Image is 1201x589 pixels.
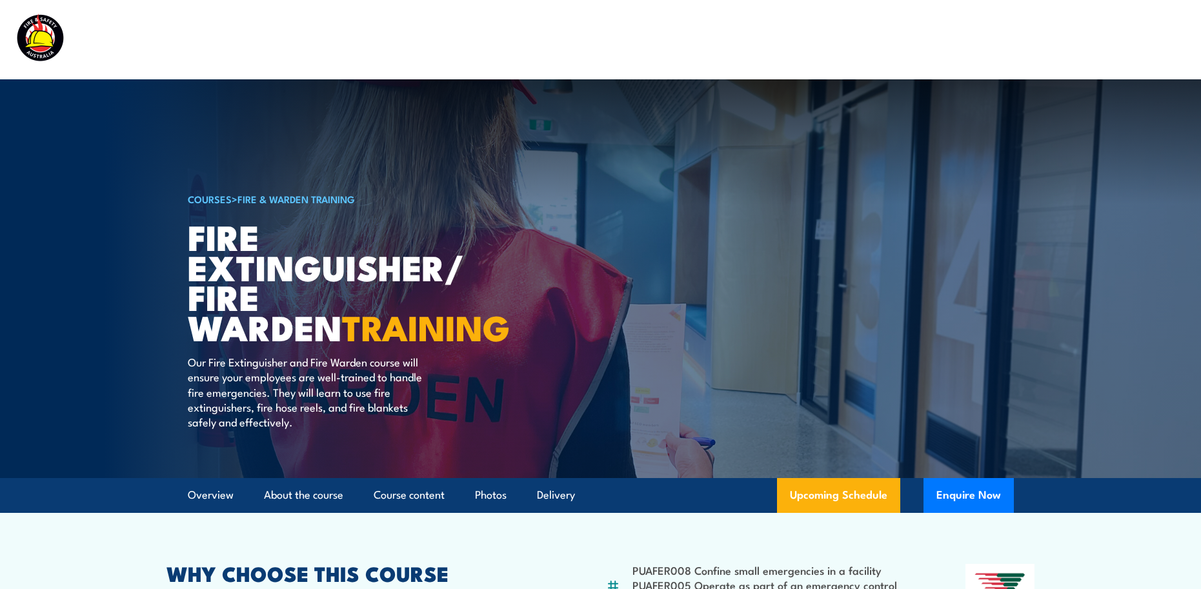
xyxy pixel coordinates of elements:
[998,23,1071,57] a: Learner Portal
[632,563,903,577] li: PUAFER008 Confine small emergencies in a facility
[167,564,543,582] h2: WHY CHOOSE THIS COURSE
[923,478,1014,513] button: Enquire Now
[374,478,445,512] a: Course content
[500,23,541,57] a: Courses
[264,478,343,512] a: About the course
[683,23,837,57] a: Emergency Response Services
[475,478,507,512] a: Photos
[188,191,507,206] h6: >
[777,478,900,513] a: Upcoming Schedule
[942,23,970,57] a: News
[237,192,355,206] a: Fire & Warden Training
[188,354,423,430] p: Our Fire Extinguisher and Fire Warden course will ensure your employees are well-trained to handl...
[188,478,234,512] a: Overview
[188,192,232,206] a: COURSES
[537,478,575,512] a: Delivery
[342,299,510,353] strong: TRAINING
[865,23,913,57] a: About Us
[1100,23,1140,57] a: Contact
[188,221,507,342] h1: Fire Extinguisher/ Fire Warden
[569,23,655,57] a: Course Calendar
